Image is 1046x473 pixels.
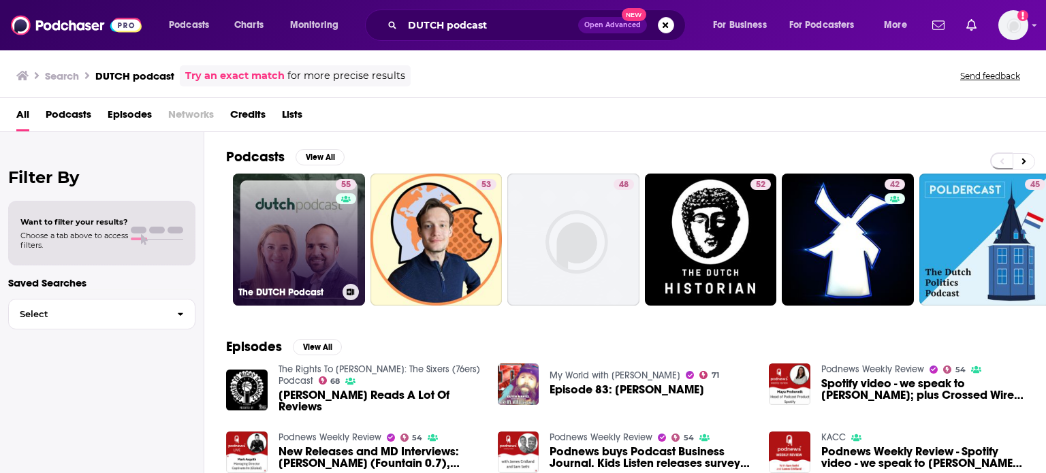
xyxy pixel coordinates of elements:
span: for more precise results [287,68,405,84]
a: Try an exact match [185,68,285,84]
span: 68 [330,378,340,385]
a: 53 [476,179,496,190]
a: Show notifications dropdown [927,14,950,37]
a: 55 [336,179,356,190]
input: Search podcasts, credits, & more... [402,14,578,36]
a: 52 [750,179,771,190]
span: Choose a tab above to access filters. [20,231,128,250]
img: New Releases and MD Interviews: Oscar Merry (Fountain 0.7), Martin Mouritzen (Podfriend 2.0) and ... [226,431,268,473]
span: [PERSON_NAME] Reads A Lot Of Reviews [279,389,481,412]
a: 48 [507,174,639,306]
img: Spotify video - we speak to Maya Prohovnik; plus Crossed Wires and podcast consumption [769,363,810,405]
span: Monitoring [290,16,338,35]
a: 42 [885,179,905,190]
a: 48 [614,179,634,190]
span: 54 [955,367,966,373]
img: Podchaser - Follow, Share and Rate Podcasts [11,12,142,38]
span: Networks [168,103,214,131]
button: open menu [874,14,924,36]
span: Charts [234,16,264,35]
h2: Episodes [226,338,282,355]
span: 42 [890,178,900,192]
a: Podnews buys Podcast Business Journal. Kids Listen releases survey on kids podcasts. New 'Podroll... [550,446,752,469]
a: My World with Jeff Jarrett [550,370,680,381]
img: Spike Reads A Lot Of Reviews [226,370,268,411]
a: Podnews Weekly Review - Spotify video - we speak to Maya Prohovnik; plus Crossed Wires and podcas... [821,446,1024,469]
svg: Add a profile image [1017,10,1028,21]
span: Spotify video - we speak to [PERSON_NAME]; plus Crossed Wires and podcast consumption [821,378,1024,401]
a: Spike Reads A Lot Of Reviews [279,389,481,412]
a: 53 [370,174,503,306]
a: 54 [671,434,694,442]
span: For Business [713,16,767,35]
button: open menu [703,14,784,36]
span: Logged in as Ashley_Beenen [998,10,1028,40]
span: 71 [712,372,719,378]
button: Show profile menu [998,10,1028,40]
a: Podnews Weekly Review [550,431,652,443]
a: Show notifications dropdown [961,14,982,37]
span: Podnews Weekly Review - Spotify video - we speak to [PERSON_NAME]; plus Crossed Wires and podcast... [821,446,1024,469]
span: 54 [684,435,694,441]
a: 42 [782,174,914,306]
a: Episode 83: Dutch Mantell [550,384,704,395]
span: New [622,8,646,21]
a: 54 [943,365,966,374]
p: Saved Searches [8,276,195,289]
img: Episode 83: Dutch Mantell [498,363,539,405]
button: Select [8,299,195,329]
span: For Podcasters [789,16,855,35]
a: Episodes [108,103,152,131]
span: 45 [1030,178,1040,192]
span: Episode 83: [PERSON_NAME] [550,384,704,395]
img: Podnews buys Podcast Business Journal. Kids Listen releases survey on kids podcasts. New 'Podroll... [498,431,539,473]
button: View All [296,149,345,165]
a: All [16,103,29,131]
div: Search podcasts, credits, & more... [378,10,699,41]
a: 68 [319,376,340,385]
a: The Rights To Ricky Sanchez: The Sixers (76ers) Podcast [279,363,480,387]
button: Open AdvancedNew [578,17,647,33]
a: EpisodesView All [226,338,342,355]
span: 52 [756,178,765,192]
a: Podcasts [46,103,91,131]
span: 54 [412,435,422,441]
img: Podnews Weekly Review - Spotify video - we speak to Maya Prohovnik; plus Crossed Wires and podcas... [769,431,810,473]
a: 55The DUTCH Podcast [233,174,365,306]
a: 45 [1025,179,1045,190]
a: Podnews Weekly Review [821,363,924,375]
a: 71 [699,371,719,379]
h3: The DUTCH Podcast [238,287,337,298]
span: Open Advanced [584,22,641,29]
span: 53 [481,178,491,192]
a: Podnews Weekly Review [279,431,381,443]
a: 54 [400,434,423,442]
button: Send feedback [956,70,1024,82]
span: 48 [619,178,629,192]
button: View All [293,339,342,355]
a: Lists [282,103,302,131]
a: Credits [230,103,266,131]
h2: Filter By [8,167,195,187]
img: User Profile [998,10,1028,40]
a: Charts [225,14,272,36]
a: Spotify video - we speak to Maya Prohovnik; plus Crossed Wires and podcast consumption [821,378,1024,401]
h3: DUTCH podcast [95,69,174,82]
button: open menu [780,14,874,36]
button: open menu [159,14,227,36]
a: PodcastsView All [226,148,345,165]
span: Select [9,310,166,319]
a: New Releases and MD Interviews: Oscar Merry (Fountain 0.7), Martin Mouritzen (Podfriend 2.0) and ... [279,446,481,469]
